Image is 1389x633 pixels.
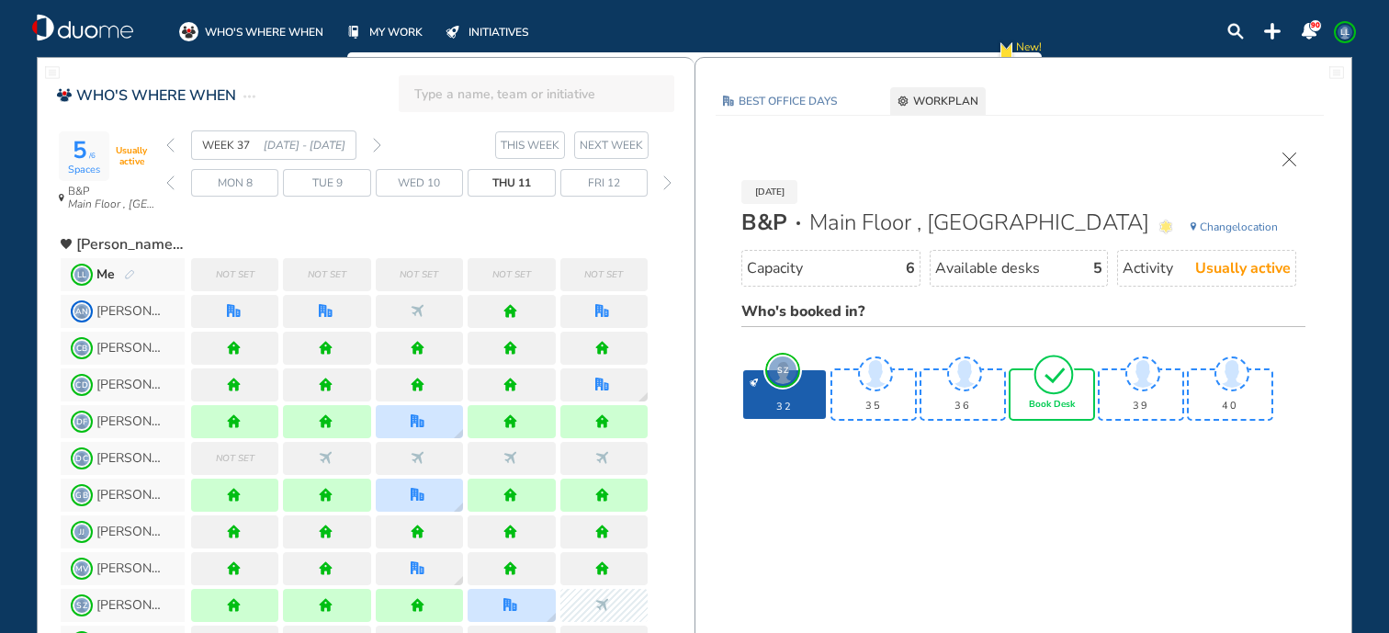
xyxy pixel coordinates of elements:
[584,266,623,284] span: Not set
[227,414,241,428] div: home
[997,38,1016,66] div: new-notification
[216,449,254,468] span: Not set
[411,561,424,575] div: office
[454,576,463,585] img: grid-tooltip.ec663082.svg
[469,23,528,41] span: INITIATIVES
[468,169,555,197] div: day Thu selected
[59,194,64,202] img: location-pin-black.d683928f.svg
[503,598,517,612] div: office
[503,561,517,575] img: home.de338a94.svg
[595,598,609,612] div: nonworking
[503,341,517,355] img: home.de338a94.svg
[243,85,255,107] div: task-ellipse
[495,131,565,159] button: this week
[411,378,424,391] img: home.de338a94.svg
[124,269,135,281] img: pen-edit.0ace1a30.svg
[595,598,609,612] img: nonworking.b46b09a6.svg
[227,378,241,391] div: home
[750,379,758,387] img: rocket-white.b8618e85.svg
[218,174,253,192] span: Mon 8
[398,174,440,192] span: Wed 10
[588,174,620,192] span: Fri 12
[595,378,609,391] img: office.a375675b.svg
[373,138,381,153] div: forward week
[1029,400,1075,411] span: Book Desk
[747,401,822,413] span: 32
[723,96,734,107] div: office-6184ad
[890,87,986,115] button: settings-cog-404040WORKPLAN
[411,414,424,428] img: office.a375675b.svg
[96,598,165,613] span: [PERSON_NAME]
[1190,221,1197,232] img: location-pin-4175b1.fc825908.svg
[191,169,278,197] div: day Mon
[319,378,333,391] div: home
[913,92,978,110] span: WORKPLAN
[1190,221,1197,232] div: location-pin-4175b1
[747,259,803,277] span: Capacity
[319,598,333,612] div: home
[560,169,648,197] div: day Fri
[501,136,559,154] span: THIS WEEK
[96,414,165,429] span: [PERSON_NAME]
[56,87,72,103] img: whoswherewhen-red-on.68b911c1.svg
[443,22,528,41] a: INITIATIVES
[503,304,517,318] div: home
[53,126,159,217] section: location-indicator
[411,488,424,502] img: office.a375675b.svg
[227,561,241,575] img: home.de338a94.svg
[595,525,609,538] div: home
[411,598,424,612] img: home.de338a94.svg
[1192,401,1268,413] span: 40
[348,26,359,39] img: mywork-off.f8bf6c09.svg
[503,525,517,538] img: home.de338a94.svg
[76,235,185,254] span: collapse team
[414,73,670,114] input: Type a name, team or initiative
[179,22,198,41] div: whoswherewhen-on
[595,451,609,465] img: nonworking.b46b09a6.svg
[492,174,531,192] span: Thu 11
[227,525,241,538] img: home.de338a94.svg
[1103,401,1179,413] span: 39
[369,23,423,41] span: MY WORK
[319,561,333,575] img: home.de338a94.svg
[319,341,333,355] img: home.de338a94.svg
[411,304,424,318] img: nonworking.b46b09a6.svg
[638,392,648,401] div: location dialog
[898,96,909,107] div: settings-cog-404040
[411,378,424,391] div: home
[227,378,241,391] img: home.de338a94.svg
[595,488,609,502] img: home.de338a94.svg
[319,378,333,391] img: home.de338a94.svg
[227,414,241,428] img: home.de338a94.svg
[503,488,517,502] div: home
[503,451,517,465] img: nonworking.b46b09a6.svg
[1093,259,1102,277] span: 5
[319,525,333,538] div: home
[638,392,648,401] img: grid-tooltip.ec663082.svg
[663,175,672,190] img: thin-right-arrow-grey.874f3e01.svg
[59,194,64,202] div: location-pin-black
[319,561,333,575] div: home
[716,87,844,115] button: office-6184adBEST OFFICE DAYS
[319,488,333,502] img: home.de338a94.svg
[547,613,556,622] div: location dialog
[227,488,241,502] img: home.de338a94.svg
[595,561,609,575] img: home.de338a94.svg
[96,341,165,356] span: [PERSON_NAME]
[319,341,333,355] div: home
[1016,38,1042,66] span: New!
[166,175,175,190] img: thin-left-arrow-grey.f0cbfd8f.svg
[1033,353,1075,396] div: tick-rounded-outline
[595,414,609,428] div: home
[454,503,463,512] img: grid-tooltip.ec663082.svg
[74,561,89,576] span: MV
[74,451,89,466] span: DC
[741,180,797,204] span: [DATE]
[1187,368,1273,421] div: desk-details
[769,356,796,384] span: SZ
[454,429,463,438] img: grid-tooltip.ec663082.svg
[595,304,609,318] div: office
[202,136,264,154] span: WEEK 37
[68,164,100,176] span: Spaces
[205,23,323,41] span: WHO'S WHERE WHEN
